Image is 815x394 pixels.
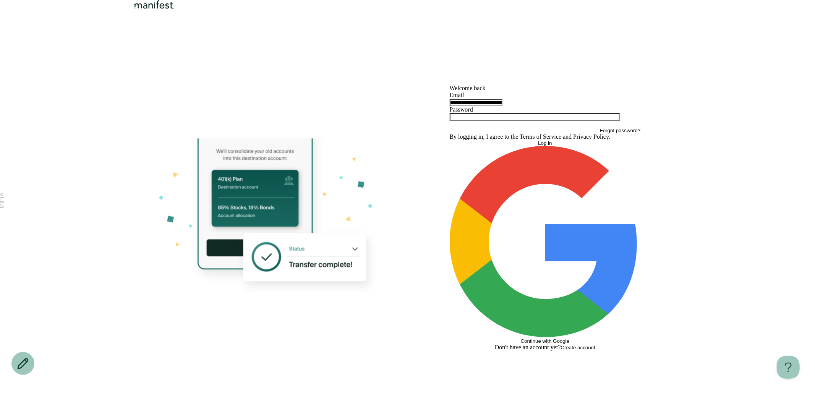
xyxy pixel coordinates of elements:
button: Log in [450,140,641,146]
label: Password [450,106,473,113]
button: Forgot password? [600,128,641,133]
a: Privacy Policy [573,133,609,140]
span: Don't have an account yet? [495,344,561,351]
iframe: Toggle Customer Support [777,356,800,379]
h1: Welcome back [450,85,641,92]
p: By logging in, I agree to the and . [450,133,641,140]
span: Continue with Google [521,338,569,344]
label: Email [450,92,464,98]
button: Continue with Google [450,146,641,344]
button: Create account [561,345,595,350]
a: Terms of Service [520,133,561,140]
span: Log in [538,140,552,146]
